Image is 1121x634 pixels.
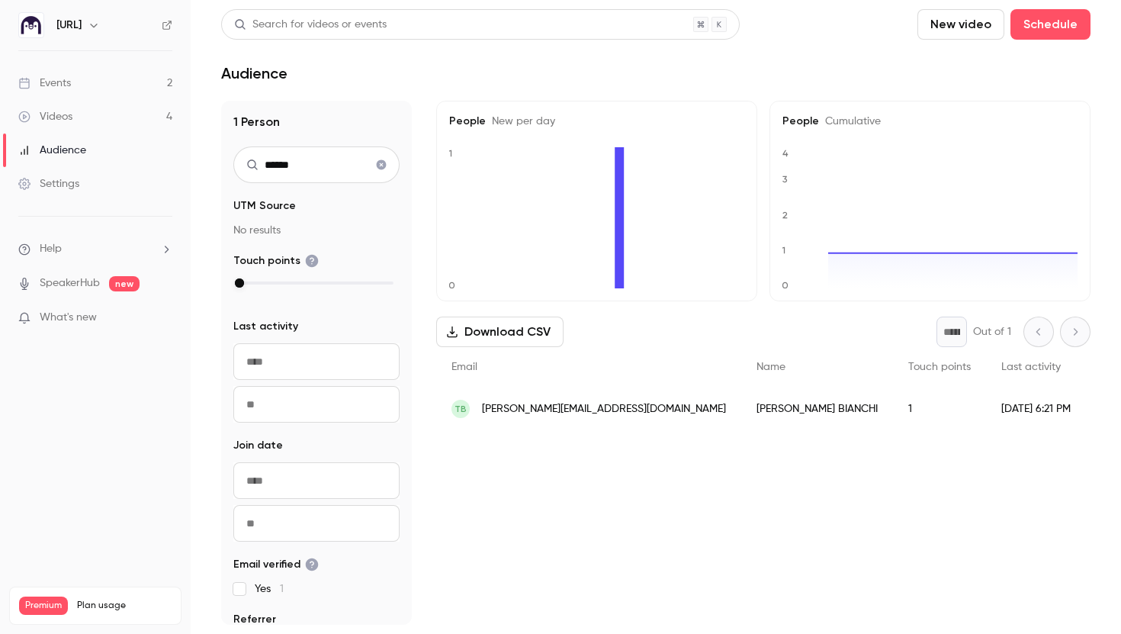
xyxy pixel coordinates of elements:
[369,153,393,177] button: Clear search
[233,198,296,214] span: UTM Source
[233,223,400,238] p: No results
[233,438,283,453] span: Join date
[449,114,744,129] h5: People
[40,275,100,291] a: SpeakerHub
[19,597,68,615] span: Premium
[233,253,319,269] span: Touch points
[486,116,555,127] span: New per day
[455,402,467,416] span: TB
[819,116,881,127] span: Cumulative
[908,362,971,372] span: Touch points
[40,241,62,257] span: Help
[233,462,400,499] input: From
[233,113,400,131] h1: 1 Person
[782,114,1078,129] h5: People
[233,343,400,380] input: From
[1010,9,1090,40] button: Schedule
[18,241,172,257] li: help-dropdown-opener
[56,18,82,33] h6: [URL]
[233,505,400,542] input: To
[18,109,72,124] div: Videos
[782,280,789,291] text: 0
[448,280,455,291] text: 0
[19,13,43,37] img: Ed.ai
[40,310,97,326] span: What's new
[77,600,172,612] span: Plan usage
[154,311,172,325] iframe: Noticeable Trigger
[451,362,477,372] span: Email
[1001,362,1061,372] span: Last activity
[782,210,788,220] text: 2
[18,76,71,91] div: Events
[234,17,387,33] div: Search for videos or events
[235,278,244,288] div: max
[917,9,1004,40] button: New video
[782,174,788,185] text: 3
[756,362,785,372] span: Name
[973,324,1011,340] p: Out of 1
[436,317,564,347] button: Download CSV
[255,581,284,597] span: Yes
[18,176,79,191] div: Settings
[18,143,86,158] div: Audience
[233,612,276,627] span: Referrer
[221,64,287,82] h1: Audience
[482,401,726,417] span: [PERSON_NAME][EMAIL_ADDRESS][DOMAIN_NAME]
[109,276,140,291] span: new
[893,388,986,430] div: 1
[233,557,319,572] span: Email verified
[782,245,785,256] text: 1
[986,388,1086,430] div: [DATE] 6:21 PM
[782,148,789,159] text: 4
[280,584,284,594] span: 1
[448,148,452,159] text: 1
[741,388,893,430] div: [PERSON_NAME] BIANCHI
[233,386,400,423] input: To
[233,319,298,334] span: Last activity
